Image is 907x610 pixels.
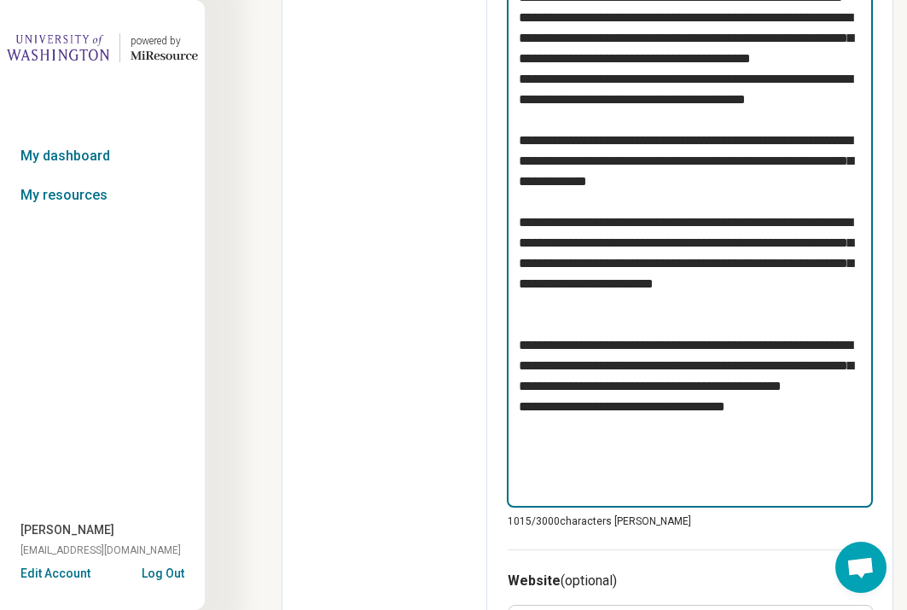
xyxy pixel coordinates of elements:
span: [EMAIL_ADDRESS][DOMAIN_NAME] [20,543,181,558]
span: [PERSON_NAME] [20,521,114,539]
span: (optional) [561,572,617,589]
a: University of Washingtonpowered by [7,27,198,68]
img: University of Washington [7,27,109,68]
div: Open chat [835,542,887,593]
div: powered by [131,33,198,49]
button: Log Out [142,565,184,578]
button: Edit Account [20,565,90,583]
h3: Website [508,571,872,591]
p: 1015/ 3000 characters [PERSON_NAME] [508,514,872,529]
